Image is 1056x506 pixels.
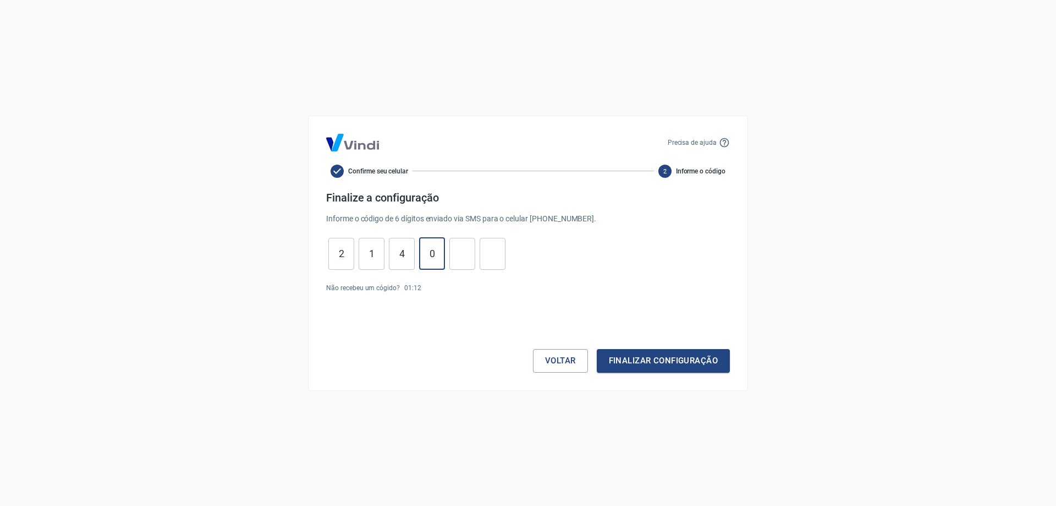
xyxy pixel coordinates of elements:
p: Informe o código de 6 dígitos enviado via SMS para o celular [PHONE_NUMBER] . [326,213,730,225]
p: Precisa de ajuda [668,138,717,148]
p: 01 : 12 [404,283,421,293]
text: 2 [663,167,667,175]
p: Não recebeu um cógido? [326,283,400,293]
button: Finalizar configuração [597,349,730,372]
button: Voltar [533,349,588,372]
img: Logo Vind [326,134,379,151]
span: Confirme seu celular [348,166,408,176]
span: Informe o código [676,166,725,176]
h4: Finalize a configuração [326,191,730,204]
